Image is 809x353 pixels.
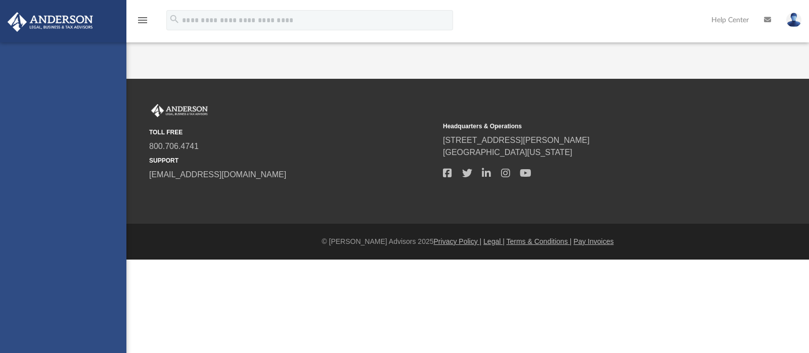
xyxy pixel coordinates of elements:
img: Anderson Advisors Platinum Portal [5,12,96,32]
a: [GEOGRAPHIC_DATA][US_STATE] [443,148,572,157]
div: © [PERSON_NAME] Advisors 2025 [126,236,809,247]
a: [EMAIL_ADDRESS][DOMAIN_NAME] [149,170,286,179]
a: [STREET_ADDRESS][PERSON_NAME] [443,136,590,144]
img: User Pic [786,13,801,27]
small: Headquarters & Operations [443,122,730,131]
a: Legal | [483,237,505,245]
small: SUPPORT [149,156,436,165]
a: 800.706.4741 [149,142,199,150]
a: Pay Invoices [573,237,613,245]
i: search [169,14,180,25]
a: menu [137,19,149,26]
small: TOLL FREE [149,128,436,137]
i: menu [137,14,149,26]
img: Anderson Advisors Platinum Portal [149,104,210,117]
a: Terms & Conditions | [507,237,572,245]
a: Privacy Policy | [434,237,482,245]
